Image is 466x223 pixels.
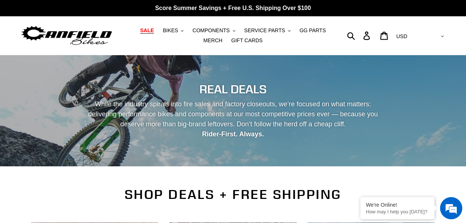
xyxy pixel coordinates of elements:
[189,26,239,36] button: COMPONENTS
[82,99,385,139] p: While the industry spirals into fire sales and factory closeouts, we’re focused on what matters: ...
[31,187,435,202] h2: SHOP DEALS + FREE SHIPPING
[159,26,187,36] button: BIKES
[192,27,229,34] span: COMPONENTS
[163,27,178,34] span: BIKES
[204,37,222,44] span: MERCH
[202,130,264,138] strong: Rider-First. Always.
[140,27,154,34] span: SALE
[231,37,263,44] span: GIFT CARDS
[366,209,429,214] p: How may I help you today?
[136,26,158,36] a: SALE
[300,27,326,34] span: GG PARTS
[228,36,267,46] a: GIFT CARDS
[31,82,435,96] h2: REAL DEALS
[20,24,113,47] img: Canfield Bikes
[296,26,330,36] a: GG PARTS
[241,26,294,36] button: SERVICE PARTS
[366,202,429,208] div: We're Online!
[244,27,285,34] span: SERVICE PARTS
[200,36,226,46] a: MERCH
